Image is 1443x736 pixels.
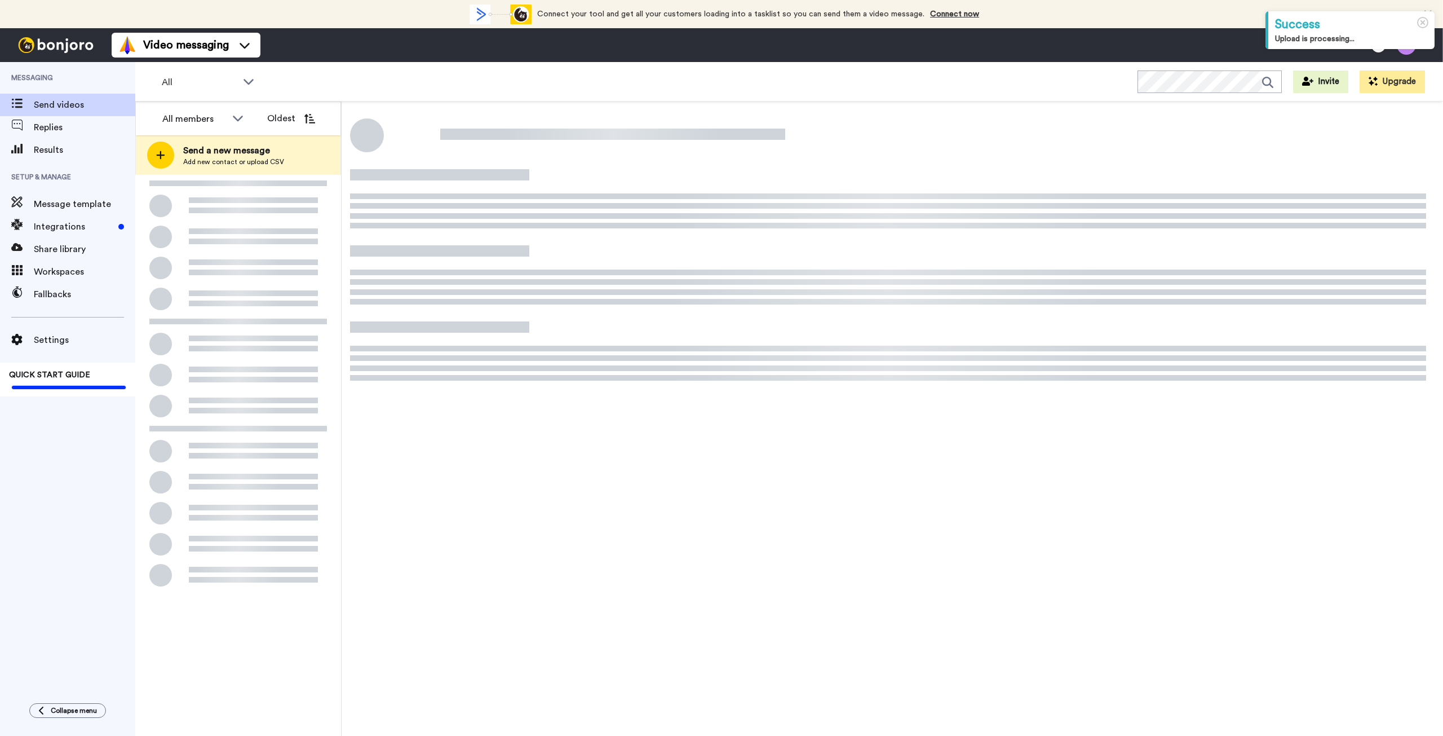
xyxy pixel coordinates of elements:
span: All [162,76,237,89]
span: Results [34,143,135,157]
button: Collapse menu [29,703,106,718]
span: Settings [34,333,135,347]
button: Upgrade [1360,70,1425,93]
img: vm-color.svg [118,36,136,54]
span: Fallbacks [34,288,135,301]
span: Replies [34,121,135,134]
span: Connect your tool and get all your customers loading into a tasklist so you can send them a video... [537,10,924,18]
span: Video messaging [143,37,229,53]
div: animation [470,5,532,24]
span: Add new contact or upload CSV [183,157,284,166]
div: All members [162,112,227,126]
span: Integrations [34,220,114,233]
span: Send a new message [183,144,284,157]
span: Share library [34,243,135,256]
a: Connect now [930,10,979,18]
span: QUICK START GUIDE [9,371,90,379]
span: Message template [34,197,135,211]
button: Oldest [259,107,324,130]
img: bj-logo-header-white.svg [14,37,98,53]
span: Collapse menu [51,706,97,715]
div: Success [1275,16,1428,33]
button: Invite [1293,70,1348,93]
span: Workspaces [34,265,135,279]
div: Upload is processing... [1275,33,1428,45]
span: Send videos [34,98,135,112]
